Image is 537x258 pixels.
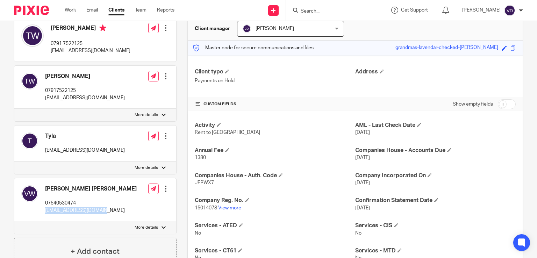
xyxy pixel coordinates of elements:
img: svg%3E [504,5,515,16]
span: No [195,231,201,236]
h4: Tyla [45,132,125,140]
p: [EMAIL_ADDRESS][DOMAIN_NAME] [45,94,125,101]
h4: Confirmation Statement Date [355,197,516,204]
h4: Annual Fee [195,147,355,154]
h4: Services - ATED [195,222,355,229]
p: [EMAIL_ADDRESS][DOMAIN_NAME] [45,207,137,214]
label: Show empty fields [453,101,493,108]
a: Email [86,7,98,14]
span: Rent to [GEOGRAPHIC_DATA] [195,130,260,135]
p: [PERSON_NAME] [462,7,501,14]
span: [DATE] [355,180,370,185]
span: No [355,231,361,236]
span: [DATE] [355,206,370,210]
h3: Client manager [195,25,230,32]
h4: AML - Last Check Date [355,122,516,129]
input: Search [300,8,363,15]
img: svg%3E [21,132,38,149]
span: JEPWX7 [195,180,214,185]
p: More details [135,225,158,230]
p: More details [135,165,158,171]
h4: Services - CT61 [195,247,355,255]
h4: Company Incorporated On [355,172,516,179]
h4: Companies House - Auth. Code [195,172,355,179]
h4: [PERSON_NAME] [45,73,125,80]
h4: Companies House - Accounts Due [355,147,516,154]
img: svg%3E [21,73,38,89]
div: grandmas-lavendar-checked-[PERSON_NAME] [395,44,498,52]
h4: + Add contact [71,246,120,257]
img: svg%3E [243,24,251,33]
img: Pixie [14,6,49,15]
h4: [PERSON_NAME] [PERSON_NAME] [45,185,137,193]
span: [PERSON_NAME] [256,26,294,31]
p: Master code for secure communications and files [193,44,314,51]
p: 07540530474 [45,200,137,207]
img: svg%3E [21,24,44,47]
h4: CUSTOM FIELDS [195,101,355,107]
p: More details [135,112,158,118]
span: Get Support [401,8,428,13]
i: Primary [99,24,106,31]
p: [EMAIL_ADDRESS][DOMAIN_NAME] [45,147,125,154]
span: [DATE] [355,155,370,160]
p: [EMAIL_ADDRESS][DOMAIN_NAME] [51,47,130,54]
h4: Services - MTD [355,247,516,255]
h4: Activity [195,122,355,129]
p: 0791 7522125 [51,40,130,47]
a: Team [135,7,146,14]
a: View more [218,206,241,210]
h4: Company Reg. No. [195,197,355,204]
h4: Services - CIS [355,222,516,229]
h4: [PERSON_NAME] [51,24,130,33]
a: Reports [157,7,174,14]
p: 07917522125 [45,87,125,94]
img: svg%3E [21,185,38,202]
a: Work [65,7,76,14]
h4: Client type [195,68,355,76]
p: Payments on Hold [195,77,355,84]
a: Clients [108,7,124,14]
span: 1380 [195,155,206,160]
span: 15014078 [195,206,217,210]
span: [DATE] [355,130,370,135]
h4: Address [355,68,516,76]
